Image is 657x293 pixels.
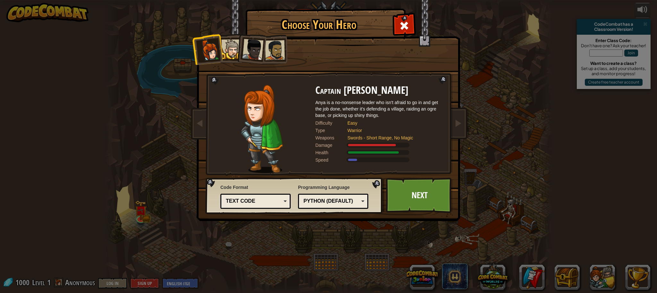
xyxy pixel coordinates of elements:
[192,33,223,65] li: Captain Anya Weston
[315,149,347,156] div: Health
[298,184,368,191] span: Programming Language
[347,135,437,141] div: Swords - Short Range, No Magic
[315,157,347,163] div: Speed
[315,99,444,119] div: Anya is a no-nonsense leader who isn't afraid to go in and get the job done, whether it's defendi...
[315,157,444,163] div: Moves at 6 meters per second.
[220,184,291,191] span: Code Format
[303,198,359,205] div: Python (Default)
[215,34,243,63] li: Sir Tharin Thunderfist
[315,142,347,148] div: Damage
[205,178,384,214] img: language-selector-background.png
[347,120,437,126] div: Easy
[315,142,444,148] div: Deals 120% of listed Warrior weapon damage.
[247,18,391,31] h1: Choose Your Hero
[258,34,287,64] li: Alejandro the Duelist
[315,120,347,126] div: Difficulty
[315,135,347,141] div: Weapons
[226,198,281,205] div: Text code
[315,85,444,96] h2: Captain [PERSON_NAME]
[315,127,347,134] div: Type
[241,85,283,173] img: captain-pose.png
[347,127,437,134] div: Warrior
[235,32,267,64] li: Lady Ida Justheart
[315,149,444,156] div: Gains 140% of listed Warrior armor health.
[386,178,453,213] a: Next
